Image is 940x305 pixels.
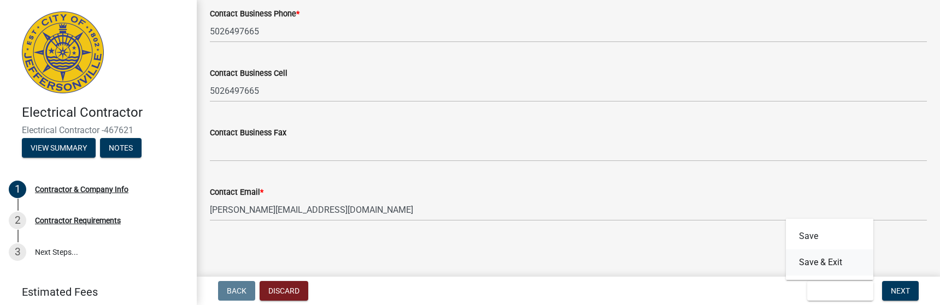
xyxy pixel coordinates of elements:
[100,138,142,158] button: Notes
[22,144,96,153] wm-modal-confirm: Summary
[210,70,287,77] label: Contact Business Cell
[218,281,255,301] button: Back
[210,129,286,137] label: Contact Business Fax
[22,125,175,135] span: Electrical Contractor -467621
[816,286,858,295] span: Save & Exit
[891,286,910,295] span: Next
[210,10,299,18] label: Contact Business Phone
[786,249,873,276] button: Save & Exit
[22,138,96,158] button: View Summary
[210,189,263,196] label: Contact Email
[882,281,919,301] button: Next
[9,212,26,229] div: 2
[786,219,873,280] div: Save & Exit
[9,281,179,303] a: Estimated Fees
[9,181,26,198] div: 1
[22,11,104,93] img: City of Jeffersonville, Indiana
[227,286,246,295] span: Back
[9,243,26,261] div: 3
[807,281,873,301] button: Save & Exit
[260,281,308,301] button: Discard
[100,144,142,153] wm-modal-confirm: Notes
[22,105,188,121] h4: Electrical Contractor
[35,217,121,224] div: Contractor Requirements
[35,186,128,193] div: Contractor & Company Info
[786,223,873,249] button: Save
